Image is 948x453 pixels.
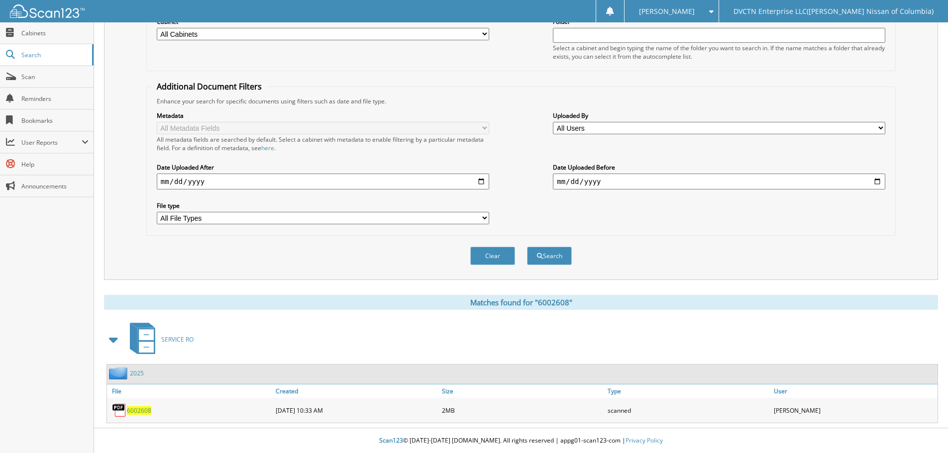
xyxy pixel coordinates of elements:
button: Clear [470,247,515,265]
a: Created [273,384,439,398]
span: Announcements [21,182,89,190]
legend: Additional Document Filters [152,81,267,92]
a: Size [439,384,606,398]
div: scanned [605,400,771,420]
div: Select a cabinet and begin typing the name of the folder you want to search in. If the name match... [553,44,885,61]
label: Metadata [157,111,489,120]
label: Uploaded By [553,111,885,120]
span: Scan123 [379,436,403,445]
a: here [261,144,274,152]
img: scan123-logo-white.svg [10,4,85,18]
span: Search [21,51,87,59]
span: Scan [21,73,89,81]
span: DVCTN Enterprise LLC([PERSON_NAME] Nissan of Columbia) [734,8,934,14]
input: end [553,174,885,189]
label: Date Uploaded After [157,163,489,172]
a: 6002608 [127,406,151,415]
span: Cabinets [21,29,89,37]
a: 2025 [130,369,144,377]
span: [PERSON_NAME] [639,8,695,14]
label: Date Uploaded Before [553,163,885,172]
a: File [107,384,273,398]
a: SERVICE RO [124,320,194,359]
iframe: Chat Widget [898,405,948,453]
div: 2MB [439,400,606,420]
span: User Reports [21,138,82,147]
div: [DATE] 10:33 AM [273,400,439,420]
div: Matches found for "6002608" [104,295,938,310]
div: Enhance your search for specific documents using filters such as date and file type. [152,97,890,105]
img: PDF.png [112,403,127,418]
div: © [DATE]-[DATE] [DOMAIN_NAME]. All rights reserved | appg01-scan123-com | [94,429,948,453]
input: start [157,174,489,189]
div: All metadata fields are searched by default. Select a cabinet with metadata to enable filtering b... [157,135,489,152]
a: Privacy Policy [626,436,663,445]
a: User [771,384,938,398]
button: Search [527,247,572,265]
span: Bookmarks [21,116,89,125]
span: Help [21,160,89,169]
img: folder2.png [109,367,130,379]
div: [PERSON_NAME] [771,400,938,420]
span: SERVICE RO [161,335,194,344]
label: File type [157,201,489,210]
span: Reminders [21,94,89,103]
a: Type [605,384,771,398]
